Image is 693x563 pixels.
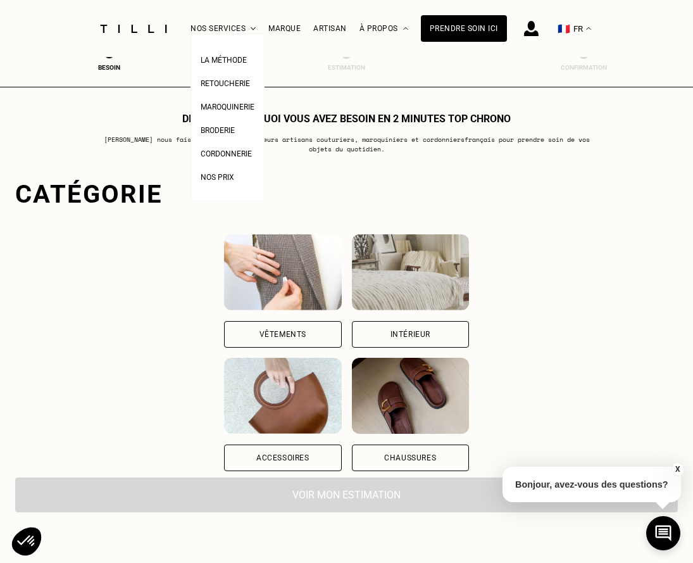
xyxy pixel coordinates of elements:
[201,99,254,112] a: Maroquinerie
[201,146,252,159] a: Cordonnerie
[224,358,341,434] img: Accessoires
[390,331,430,338] div: Intérieur
[201,169,234,182] a: Nos prix
[403,27,408,30] img: Menu déroulant à propos
[524,21,539,36] img: icône connexion
[352,234,469,310] img: Intérieur
[558,64,609,71] div: Confirmation
[313,24,347,33] a: Artisan
[503,467,681,502] p: Bonjour, avez-vous des questions?
[551,1,597,57] button: 🇫🇷 FR
[201,79,250,88] span: Retoucherie
[201,126,235,135] span: Broderie
[259,331,306,338] div: Vêtements
[352,358,469,434] img: Chaussures
[182,113,511,125] h1: Dites nous de quoi vous avez besoin en 2 minutes top chrono
[322,64,372,71] div: Estimation
[586,27,591,30] img: menu déroulant
[251,27,256,30] img: Menu déroulant
[671,462,684,476] button: X
[224,234,341,310] img: Vêtements
[190,1,256,57] div: Nos services
[201,103,254,111] span: Maroquinerie
[201,122,235,136] a: Broderie
[268,24,301,33] a: Marque
[96,135,597,154] p: [PERSON_NAME] nous faisons appel aux meilleurs artisans couturiers , maroquiniers et cordonniers ...
[84,64,135,71] div: Besoin
[256,454,309,462] div: Accessoires
[359,1,408,57] div: À propos
[421,15,507,42] a: Prendre soin ici
[384,454,436,462] div: Chaussures
[201,52,247,65] a: La Méthode
[558,23,570,35] span: 🇫🇷
[201,149,252,158] span: Cordonnerie
[201,56,247,65] span: La Méthode
[201,75,250,89] a: Retoucherie
[201,173,234,182] span: Nos prix
[96,25,172,33] img: Logo du service de couturière Tilli
[15,179,678,209] div: Catégorie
